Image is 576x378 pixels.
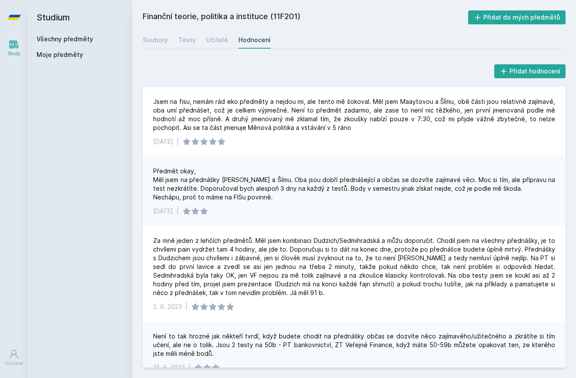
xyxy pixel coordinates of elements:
div: 31. 5. 2023 [153,363,185,372]
a: Učitelé [206,31,228,49]
div: [DATE] [153,137,173,146]
span: Moje předměty [37,50,83,59]
div: [DATE] [153,207,173,216]
div: Uživatel [5,360,23,367]
div: Testy [178,36,196,44]
a: Hodnocení [238,31,271,49]
div: Hodnocení [238,36,271,44]
div: Předmět okay, Měl jsem na přednášky [PERSON_NAME] a Šímu. Oba jsou dobří přednášející a občas se ... [153,167,555,202]
div: Study [8,50,20,57]
a: Soubory [143,31,168,49]
div: Soubory [143,36,168,44]
a: Všechny předměty [37,35,93,43]
h2: Finanční teorie, politika a instituce (11F201) [143,10,468,24]
div: Za mně jeden z lehčích předmětů. Měl jsem kombinaci Dudzich/Sedmihradská a můžu doporučit. Chodil... [153,236,555,297]
div: Učitelé [206,36,228,44]
div: Jsem na fisu, nemám rád eko předměty a nejdou mi, ale tento mě šokoval. Měl jsem Maaytovou a ŠÍmu... [153,97,555,132]
a: Study [2,35,26,61]
div: | [185,302,188,311]
div: Není to tak hrozné jak někteří tvrdí, když budete chodit na přednášky občas se dozvíte něco zajím... [153,332,555,358]
a: Testy [178,31,196,49]
a: Uživatel [2,345,26,371]
div: | [177,137,179,146]
button: Přidat do mých předmětů [468,10,566,24]
div: | [188,363,191,372]
button: Přidat hodnocení [494,64,566,78]
div: 2. 6. 2023 [153,302,182,311]
div: | [177,207,179,216]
